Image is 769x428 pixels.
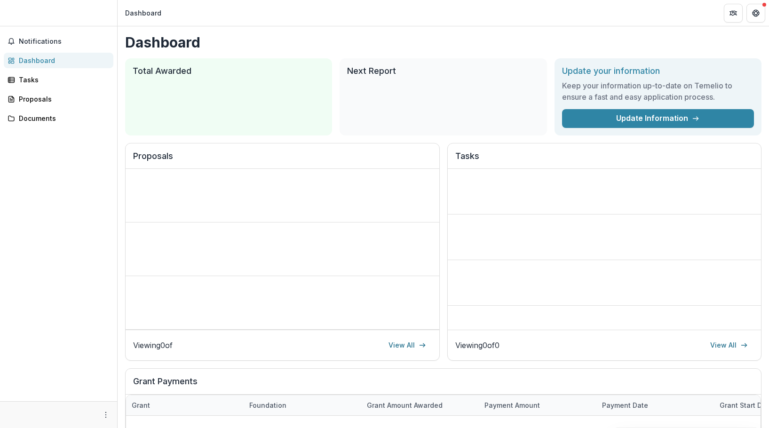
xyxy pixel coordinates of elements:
div: Tasks [19,75,106,85]
a: Dashboard [4,53,113,68]
a: View All [383,338,432,353]
nav: breadcrumb [121,6,165,20]
a: Tasks [4,72,113,87]
h3: Keep your information up-to-date on Temelio to ensure a fast and easy application process. [562,80,754,103]
h1: Dashboard [125,34,761,51]
h2: Total Awarded [133,66,325,76]
button: Partners [724,4,743,23]
div: Documents [19,113,106,123]
button: Get Help [746,4,765,23]
button: Notifications [4,34,113,49]
h2: Grant Payments [133,376,753,394]
h2: Update your information [562,66,754,76]
p: Viewing 0 of 0 [455,340,499,351]
a: Documents [4,111,113,126]
p: Viewing 0 of [133,340,173,351]
a: Proposals [4,91,113,107]
button: More [100,409,111,420]
h2: Next Report [347,66,539,76]
div: Dashboard [125,8,161,18]
h2: Tasks [455,151,754,169]
div: Proposals [19,94,106,104]
div: Dashboard [19,55,106,65]
span: Notifications [19,38,110,46]
h2: Proposals [133,151,432,169]
a: Update Information [562,109,754,128]
a: View All [705,338,753,353]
